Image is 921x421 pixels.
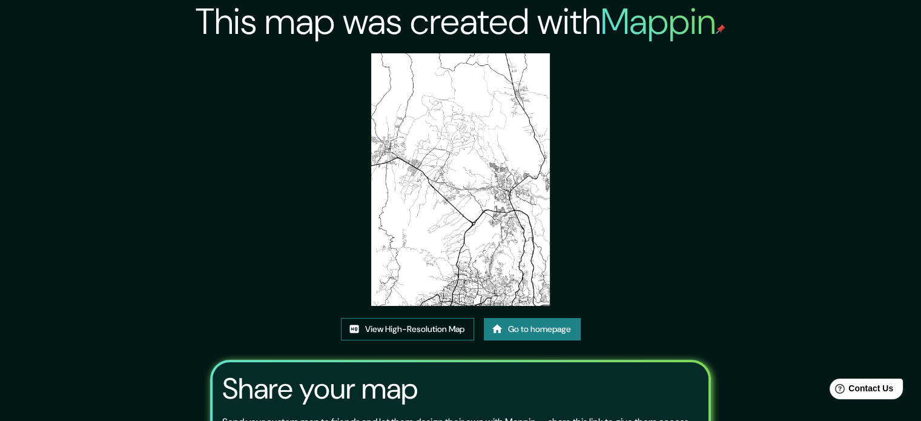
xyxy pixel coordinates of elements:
img: created-map [371,53,550,306]
iframe: Help widget launcher [813,374,908,408]
img: mappin-pin [716,24,725,34]
h3: Share your map [222,372,418,406]
a: View High-Resolution Map [341,318,474,340]
a: Go to homepage [484,318,581,340]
